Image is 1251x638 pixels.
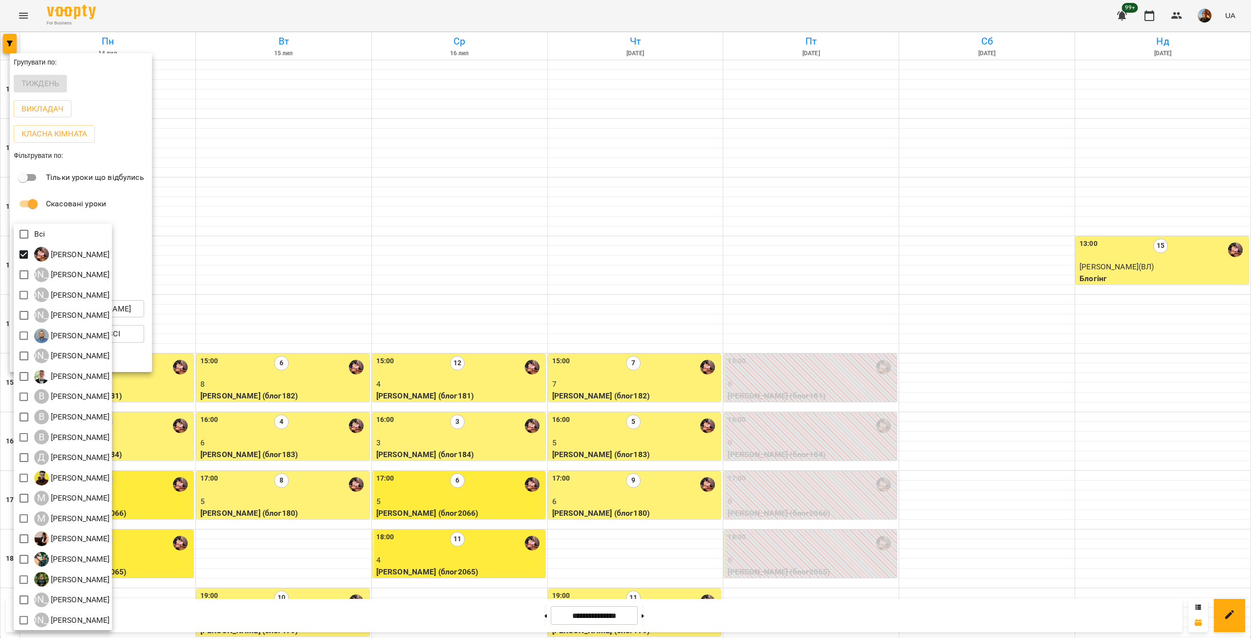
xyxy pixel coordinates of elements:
p: [PERSON_NAME] [49,391,110,402]
a: М [PERSON_NAME] [34,511,110,526]
div: Володимир Ярошинський [34,410,110,424]
p: [PERSON_NAME] [49,553,110,565]
img: Р [34,572,49,587]
div: Денис Пущало [34,471,110,485]
p: Всі [34,228,45,240]
a: А [PERSON_NAME] [34,329,110,343]
a: М [PERSON_NAME] [34,491,110,506]
a: [PERSON_NAME] [PERSON_NAME] [34,287,110,302]
div: Ярослав Пташинський [34,613,110,627]
img: В [34,369,49,384]
div: Артем Кот [34,349,110,363]
p: [PERSON_NAME] [49,492,110,504]
div: Роман Ованенко [34,572,110,587]
p: [PERSON_NAME] [49,533,110,545]
div: [PERSON_NAME] [34,308,49,323]
p: [PERSON_NAME] [49,615,110,626]
div: М [34,491,49,506]
p: [PERSON_NAME] [49,289,110,301]
div: Денис Замрій [34,450,110,465]
p: [PERSON_NAME] [49,432,110,443]
img: А [34,329,49,343]
p: [PERSON_NAME] [49,452,110,463]
div: В [34,430,49,444]
div: М [34,511,49,526]
a: Д [PERSON_NAME] [34,471,110,485]
a: В [PERSON_NAME] [34,430,110,444]
a: В [PERSON_NAME] [34,389,110,404]
div: [PERSON_NAME] [34,349,49,363]
a: Н [PERSON_NAME] [34,531,110,546]
div: [PERSON_NAME] [34,593,49,607]
a: В [PERSON_NAME] [34,410,110,424]
div: Вадим Моргун [34,369,110,384]
a: В [PERSON_NAME] [34,369,110,384]
a: [PERSON_NAME] [PERSON_NAME] [34,267,110,282]
div: Юрій Шпак [34,593,110,607]
div: Владислав Границький [34,389,110,404]
p: [PERSON_NAME] [49,594,110,606]
a: О [PERSON_NAME] [34,552,110,567]
p: [PERSON_NAME] [49,249,110,261]
div: Д [34,450,49,465]
img: І [34,247,49,262]
div: [PERSON_NAME] [34,613,49,627]
div: [PERSON_NAME] [34,267,49,282]
a: [PERSON_NAME] [PERSON_NAME] [34,613,110,627]
div: [PERSON_NAME] [34,287,49,302]
p: [PERSON_NAME] [49,574,110,586]
img: Д [34,471,49,485]
p: [PERSON_NAME] [49,472,110,484]
a: І [PERSON_NAME] [34,247,110,262]
a: [PERSON_NAME] [PERSON_NAME] [34,349,110,363]
div: Михайло Поліщук [34,511,110,526]
div: Ольга Мизюк [34,552,110,567]
div: Микита Пономарьов [34,491,110,506]
img: Н [34,531,49,546]
p: [PERSON_NAME] [49,411,110,423]
a: Д [PERSON_NAME] [34,450,110,465]
div: В [34,410,49,424]
div: Антон Костюк [34,329,110,343]
p: [PERSON_NAME] [49,513,110,525]
p: [PERSON_NAME] [49,309,110,321]
div: Анастасія Герус [34,308,110,323]
a: [PERSON_NAME] [PERSON_NAME] [34,593,110,607]
p: [PERSON_NAME] [49,350,110,362]
p: [PERSON_NAME] [49,269,110,281]
p: [PERSON_NAME] [49,371,110,382]
div: В [34,389,49,404]
div: Віталій Кадуха [34,430,110,444]
p: [PERSON_NAME] [49,330,110,342]
a: [PERSON_NAME] [PERSON_NAME] [34,308,110,323]
div: Надія Шрай [34,531,110,546]
img: О [34,552,49,567]
a: Р [PERSON_NAME] [34,572,110,587]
